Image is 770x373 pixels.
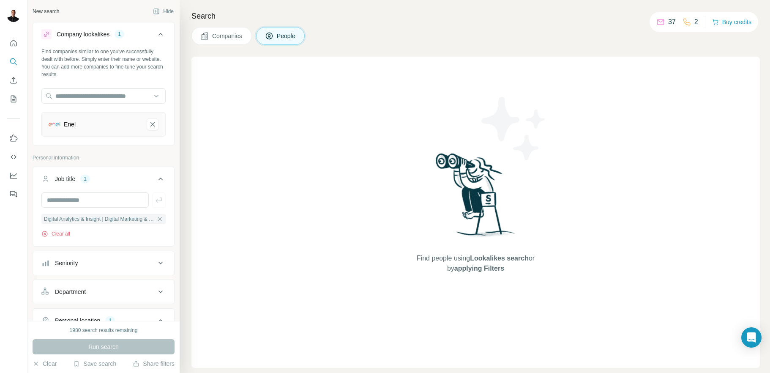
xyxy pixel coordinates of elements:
[191,10,760,22] h4: Search
[105,317,115,324] div: 1
[33,154,175,162] p: Personal information
[7,186,20,202] button: Feedback
[741,327,762,348] div: Open Intercom Messenger
[49,118,60,130] img: Enel-logo
[80,175,90,183] div: 1
[147,5,180,18] button: Hide
[454,265,504,272] span: applying Filters
[64,120,76,129] div: Enel
[115,30,124,38] div: 1
[668,17,676,27] p: 37
[55,316,100,325] div: Personal location
[70,326,138,334] div: 1980 search results remaining
[712,16,751,28] button: Buy credits
[277,32,296,40] span: People
[7,168,20,183] button: Dashboard
[55,175,75,183] div: Job title
[57,30,109,38] div: Company lookalikes
[694,17,698,27] p: 2
[476,91,552,167] img: Surfe Illustration - Stars
[133,359,175,368] button: Share filters
[7,131,20,146] button: Use Surfe on LinkedIn
[7,36,20,51] button: Quick start
[33,253,174,273] button: Seniority
[55,288,86,296] div: Department
[33,359,57,368] button: Clear
[33,24,174,48] button: Company lookalikes1
[470,255,529,262] span: Lookalikes search
[7,8,20,22] img: Avatar
[33,310,174,334] button: Personal location1
[7,91,20,107] button: My lists
[147,118,158,130] button: Enel-remove-button
[7,54,20,69] button: Search
[33,169,174,192] button: Job title1
[33,282,174,302] button: Department
[432,151,520,245] img: Surfe Illustration - Woman searching with binoculars
[55,259,78,267] div: Seniority
[33,8,59,15] div: New search
[7,73,20,88] button: Enrich CSV
[41,230,70,238] button: Clear all
[44,215,155,223] span: Digital Analytics & Insight | Digital Marketing & Sales
[73,359,116,368] button: Save search
[7,149,20,165] button: Use Surfe API
[212,32,243,40] span: Companies
[408,253,543,274] span: Find people using or by
[41,48,166,78] div: Find companies similar to one you've successfully dealt with before. Simply enter their name or w...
